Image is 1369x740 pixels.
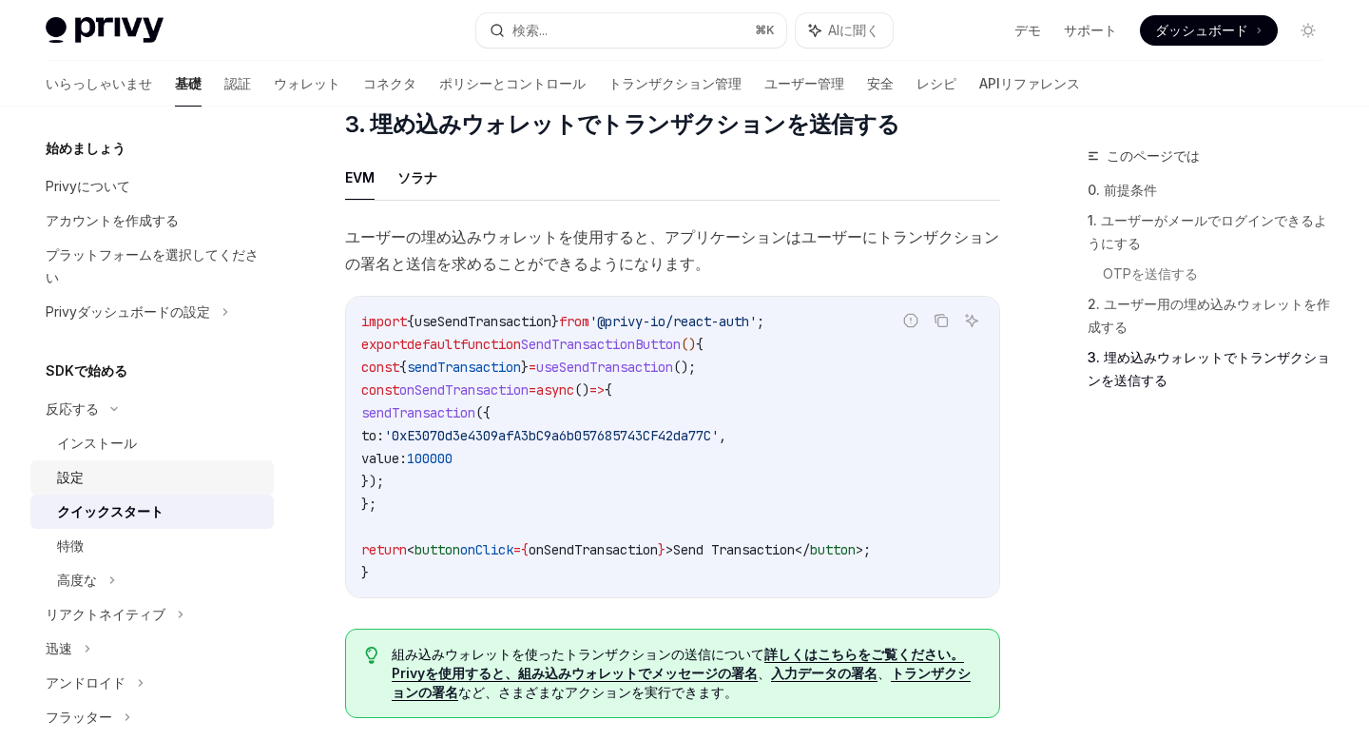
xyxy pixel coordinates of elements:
[1107,147,1200,164] font: このページでは
[771,665,877,682] a: 入力データの署名
[274,75,340,91] font: ウォレット
[758,665,771,681] font: 、
[1064,21,1117,40] a: サポート
[46,709,112,725] font: フラッター
[536,359,673,376] span: useSendTransaction
[407,313,415,330] span: {
[460,336,521,353] span: function
[415,541,460,558] span: button
[551,313,559,330] span: }
[345,169,375,185] font: EVM
[46,362,127,379] font: SDKで始める
[673,541,795,558] span: Send Transaction
[345,227,999,273] font: ユーザーの埋め込みウォレットを使用すると、アプリケーションはユーザーにトランザクションの署名と送信を求めることができるようになります。
[1014,22,1041,38] font: デモ
[407,541,415,558] span: <
[46,17,164,44] img: ライトロゴ
[475,404,491,421] span: ({
[460,541,513,558] span: onClick
[30,426,274,460] a: インストール
[224,61,251,107] a: 認証
[521,541,529,558] span: {
[605,381,612,399] span: {
[513,541,521,558] span: =
[651,665,758,681] font: メッセージの署名
[46,246,259,285] font: プラットフォームを選択してください
[363,61,416,107] a: コネクタ
[877,665,891,681] font: 、
[1140,15,1278,46] a: ダッシュボード
[365,647,378,664] svg: ヒント
[1103,265,1198,282] font: OTPを送信する
[1014,21,1041,40] a: デモ
[361,473,384,490] span: });
[399,381,529,399] span: onSendTransaction
[1088,296,1330,335] font: 2. ユーザー用の埋め込みウォレットを作成する
[867,61,894,107] a: 安全
[46,212,179,228] font: アカウントを作成する
[916,75,956,91] font: レシピ
[681,336,696,353] span: ()
[1293,15,1323,46] button: ダークモードを切り替える
[764,61,844,107] a: ユーザー管理
[766,23,775,37] font: K
[529,359,536,376] span: =
[397,169,437,185] font: ソラナ
[1103,259,1339,289] a: OTPを送信する
[757,313,764,330] span: ;
[589,381,605,399] span: =>
[1088,342,1339,396] a: 3. 埋め込みウォレットでトランザクションを送信する
[929,308,954,333] button: コードブロックの内容をコピーします
[397,155,437,200] button: ソラナ
[175,75,202,91] font: 基礎
[796,13,893,48] button: AIに聞く
[392,646,764,662] font: 組み込みウォレットを使ったトランザクションの送信について
[415,313,551,330] span: useSendTransaction
[1155,22,1248,38] font: ダッシュボード
[521,336,681,353] span: SendTransactionButton
[755,23,766,37] font: ⌘
[696,336,704,353] span: {
[407,450,453,467] span: 100000
[361,427,384,444] span: to:
[979,61,1080,107] a: APIリファレンス
[439,75,586,91] font: ポリシーとコントロール
[1088,182,1157,198] font: 0. 前提条件
[46,606,165,622] font: リアクトネイティブ
[1088,212,1327,251] font: 1. ユーザーがメールでログインできるようにする
[361,541,407,558] span: return
[46,178,130,194] font: Privyについて
[46,400,99,417] font: 反応する
[46,75,152,91] font: いらっしゃいませ
[1088,175,1339,205] a: 0. 前提条件
[361,336,407,353] span: export
[57,537,84,554] font: 特徴
[30,495,274,529] a: クイックスタート
[363,75,416,91] font: コネクタ
[345,155,375,200] button: EVM
[46,61,152,107] a: いらっしゃいませ
[57,503,164,519] font: クイックスタート
[458,684,738,700] font: など​​、さまざまなアクションを実行できます。
[30,204,274,238] a: アカウントを作成する
[361,381,399,399] span: const
[916,61,956,107] a: レシピ
[898,308,923,333] button: 誤ったコードを報告する
[57,572,97,588] font: 高度な
[30,529,274,563] a: 特徴
[1088,205,1339,259] a: 1. ユーザーがメールでログインできるようにする
[608,75,742,91] font: トランザクション管理
[407,359,521,376] span: sendTransaction
[175,61,202,107] a: 基礎
[407,336,460,353] span: default
[224,75,251,91] font: 認証
[57,435,137,451] font: インストール
[651,665,758,682] a: メッセージの署名
[608,61,742,107] a: トランザクション管理
[828,22,879,38] font: AIに聞く
[536,381,574,399] span: async
[399,359,407,376] span: {
[979,75,1080,91] font: APIリファレンス
[46,640,72,656] font: 迅速
[589,313,757,330] span: '@privy-io/react-auth'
